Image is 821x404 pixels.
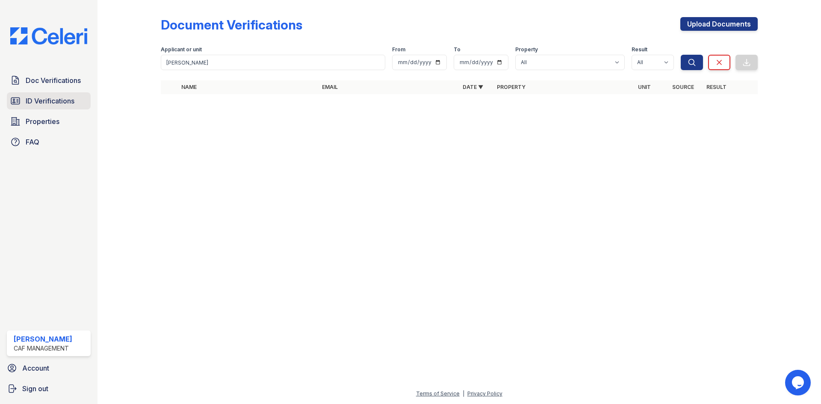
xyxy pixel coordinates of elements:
[22,363,49,373] span: Account
[26,116,59,127] span: Properties
[14,344,72,353] div: CAF Management
[632,46,647,53] label: Result
[392,46,405,53] label: From
[7,72,91,89] a: Doc Verifications
[3,360,94,377] a: Account
[467,390,502,397] a: Privacy Policy
[161,17,302,32] div: Document Verifications
[26,137,39,147] span: FAQ
[322,84,338,90] a: Email
[454,46,461,53] label: To
[7,113,91,130] a: Properties
[3,27,94,44] img: CE_Logo_Blue-a8612792a0a2168367f1c8372b55b34899dd931a85d93a1a3d3e32e68fde9ad4.png
[22,383,48,394] span: Sign out
[26,75,81,86] span: Doc Verifications
[515,46,538,53] label: Property
[497,84,526,90] a: Property
[463,390,464,397] div: |
[161,46,202,53] label: Applicant or unit
[26,96,74,106] span: ID Verifications
[680,17,758,31] a: Upload Documents
[14,334,72,344] div: [PERSON_NAME]
[416,390,460,397] a: Terms of Service
[181,84,197,90] a: Name
[3,380,94,397] a: Sign out
[672,84,694,90] a: Source
[7,133,91,150] a: FAQ
[161,55,385,70] input: Search by name, email, or unit number
[706,84,726,90] a: Result
[7,92,91,109] a: ID Verifications
[638,84,651,90] a: Unit
[785,370,812,395] iframe: chat widget
[463,84,483,90] a: Date ▼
